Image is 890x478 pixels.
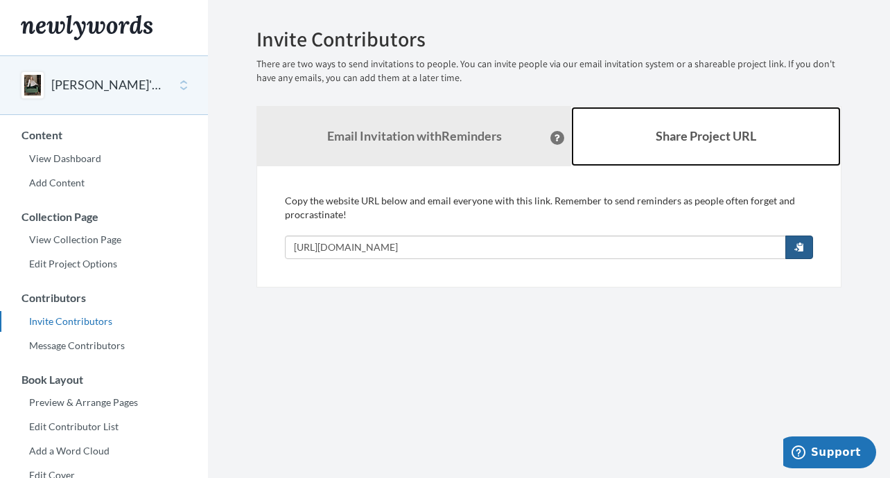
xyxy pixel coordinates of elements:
[1,373,208,386] h3: Book Layout
[327,128,502,143] strong: Email Invitation with Reminders
[1,211,208,223] h3: Collection Page
[256,28,841,51] h2: Invite Contributors
[285,194,813,259] div: Copy the website URL below and email everyone with this link. Remember to send reminders as peopl...
[1,292,208,304] h3: Contributors
[256,57,841,85] p: There are two ways to send invitations to people. You can invite people via our email invitation ...
[21,15,152,40] img: Newlywords logo
[783,436,876,471] iframe: Opens a widget where you can chat to one of our agents
[51,76,164,94] button: [PERSON_NAME]'s 50th!
[656,128,756,143] b: Share Project URL
[1,129,208,141] h3: Content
